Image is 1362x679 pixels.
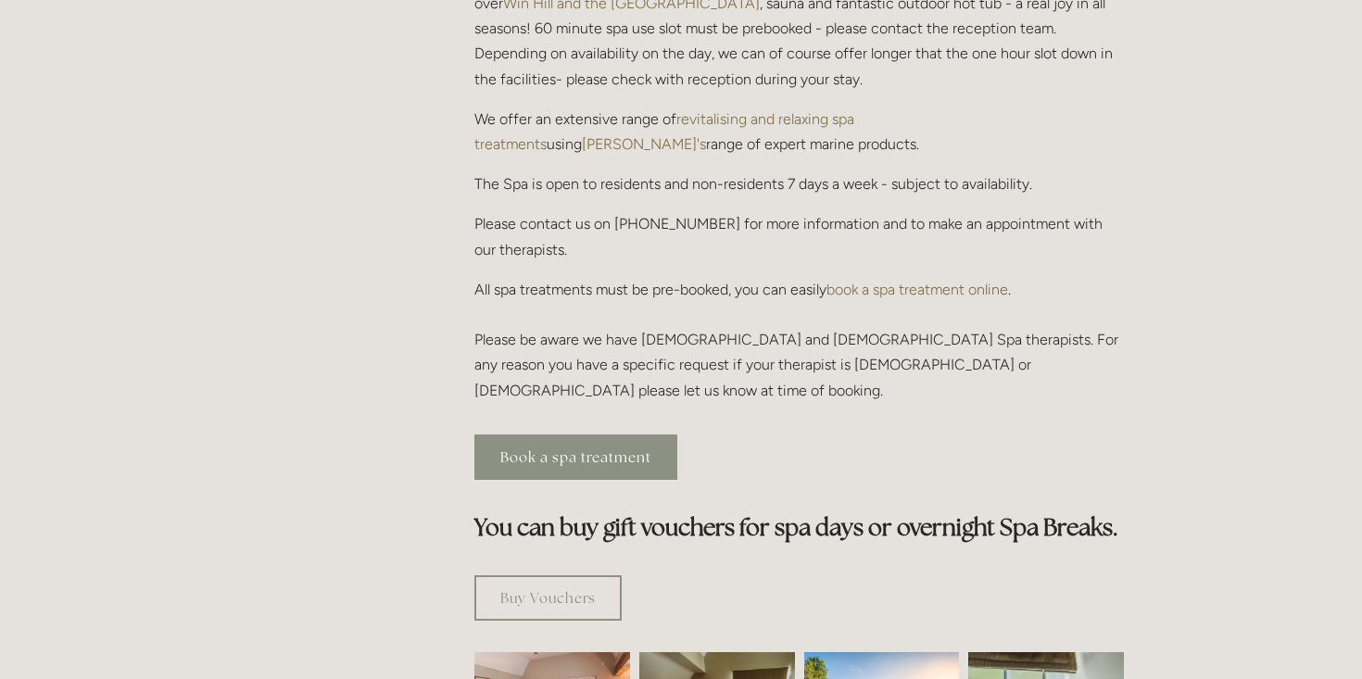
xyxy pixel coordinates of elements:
[474,277,1124,403] p: All spa treatments must be pre-booked, you can easily . Please be aware we have [DEMOGRAPHIC_DATA...
[474,171,1124,196] p: The Spa is open to residents and non-residents 7 days a week - subject to availability.
[474,211,1124,261] p: Please contact us on [PHONE_NUMBER] for more information and to make an appointment with our ther...
[474,107,1124,157] p: We offer an extensive range of using range of expert marine products.
[582,135,706,153] a: [PERSON_NAME]'s
[474,575,622,621] a: Buy Vouchers
[474,434,677,480] a: Book a spa treatment
[826,281,1008,298] a: book a spa treatment online
[474,512,1118,542] strong: You can buy gift vouchers for spa days or overnight Spa Breaks.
